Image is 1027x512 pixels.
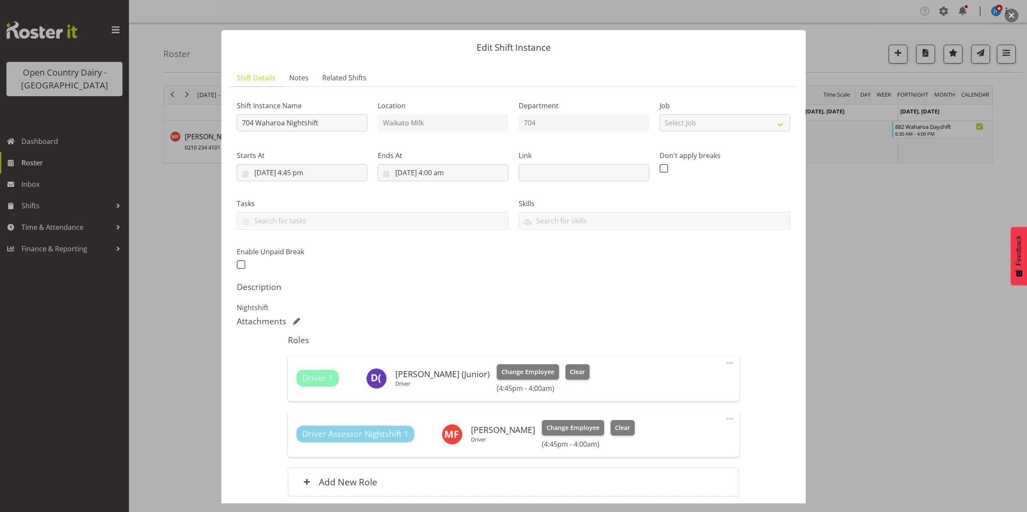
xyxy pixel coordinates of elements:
h5: Description [237,282,790,292]
h6: [PERSON_NAME] [471,425,535,435]
label: Shift Instance Name [237,101,367,111]
p: Driver [395,380,490,387]
input: Search for skills [519,214,790,227]
button: Clear [611,420,635,436]
input: Search for tasks [237,214,508,227]
p: Nightshift [237,302,790,313]
h6: [PERSON_NAME] (Junior) [395,369,490,379]
label: Starts At [237,150,367,161]
label: Location [378,101,508,111]
label: Ends At [378,150,508,161]
label: Skills [519,198,790,209]
span: Change Employee [547,423,599,433]
img: david-junior-foote11706.jpg [366,368,387,389]
input: Click to select... [237,164,367,181]
span: Feedback [1015,235,1023,265]
h5: Roles [288,335,739,345]
h6: (4:45pm - 4:00am) [497,384,590,393]
img: mark-fowler8198.jpg [442,424,462,445]
input: Click to select... [378,164,508,181]
label: Enable Unpaid Break [237,247,367,257]
button: Clear [565,364,590,380]
label: Link [519,150,649,161]
span: Notes [289,73,309,83]
h6: (4:45pm - 4:00am) [542,440,635,448]
button: Feedback - Show survey [1011,227,1027,285]
span: Driver 1 [302,372,333,384]
span: Clear [570,367,585,377]
label: Don't apply breaks [660,150,790,161]
span: Clear [615,423,630,433]
span: Driver Assessor Nightshift 1 [302,428,409,440]
label: Tasks [237,198,508,209]
span: Shift Details [237,73,275,83]
label: Job [660,101,790,111]
span: Related Shifts [322,73,367,83]
input: Shift Instance Name [237,114,367,131]
label: Department [519,101,649,111]
p: Edit Shift Instance [230,43,797,52]
p: Driver [471,436,535,443]
span: Change Employee [501,367,554,377]
h5: Attachments [237,316,286,326]
button: Change Employee [497,364,559,380]
h6: Add New Role [319,476,377,488]
button: Change Employee [542,420,604,436]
